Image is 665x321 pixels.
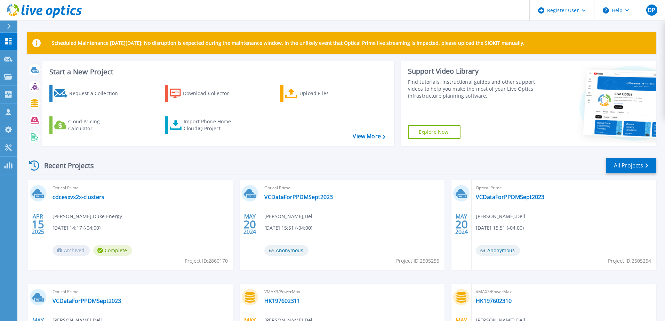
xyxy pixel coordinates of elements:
span: [PERSON_NAME] , Duke Energy [53,213,122,220]
span: Project ID: 2860170 [185,257,228,265]
span: Optical Prime [264,184,441,192]
a: Download Collector [165,85,242,102]
a: VCDataForPPDMSept2023 [476,194,544,200]
span: VMAX3/PowerMax [476,288,652,296]
span: DP [648,7,655,13]
a: cdcesxvx2x-clusters [53,194,104,200]
a: Explore Now! [408,125,461,139]
span: Optical Prime [53,288,229,296]
span: [DATE] 15:51 (-04:00) [264,224,312,232]
div: Support Video Library [408,67,538,76]
span: Archived [53,245,90,256]
span: 15 [32,221,44,227]
div: Recent Projects [27,157,103,174]
div: Find tutorials, instructional guides and other support videos to help you make the most of your L... [408,79,538,99]
a: HK197602310 [476,297,512,304]
p: Scheduled Maintenance [DATE][DATE]: No disruption is expected during the maintenance window. In t... [52,40,524,46]
div: MAY 2024 [243,212,256,237]
div: Upload Files [299,87,355,100]
div: MAY 2024 [455,212,468,237]
div: Cloud Pricing Calculator [68,118,124,132]
a: Upload Files [280,85,358,102]
span: Anonymous [264,245,309,256]
span: 20 [455,221,468,227]
a: All Projects [606,158,656,173]
a: Cloud Pricing Calculator [49,116,127,134]
span: [PERSON_NAME] , Dell [476,213,525,220]
a: HK197602311 [264,297,300,304]
div: Import Phone Home CloudIQ Project [184,118,238,132]
span: 20 [243,221,256,227]
div: Request a Collection [69,87,125,100]
span: [DATE] 15:51 (-04:00) [476,224,524,232]
span: Optical Prime [53,184,229,192]
span: [DATE] 14:17 (-04:00) [53,224,101,232]
span: Project ID: 2505254 [608,257,651,265]
span: Optical Prime [476,184,652,192]
span: VMAX3/PowerMax [264,288,441,296]
a: View More [353,133,385,140]
span: [PERSON_NAME] , Dell [264,213,314,220]
a: Request a Collection [49,85,127,102]
span: Anonymous [476,245,520,256]
a: VCDataForPPDMSept2023 [53,297,121,304]
div: APR 2025 [31,212,45,237]
div: Download Collector [183,87,239,100]
h3: Start a New Project [49,68,385,76]
span: Project ID: 2505255 [396,257,439,265]
span: Complete [93,245,132,256]
a: VCDataForPPDMSept2023 [264,194,333,200]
